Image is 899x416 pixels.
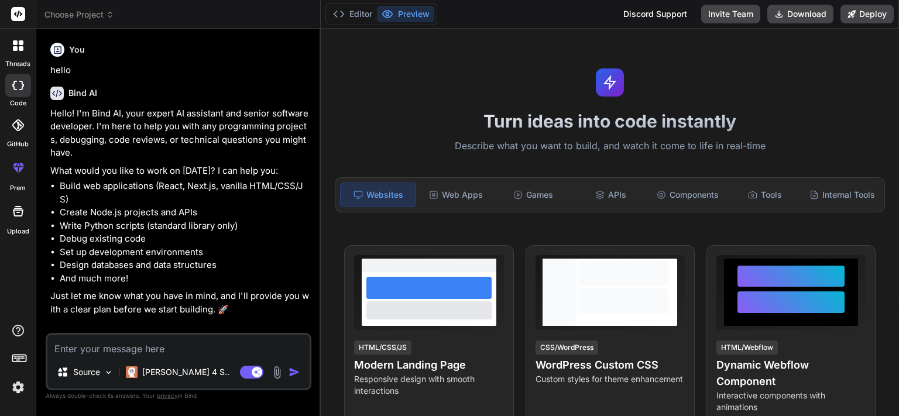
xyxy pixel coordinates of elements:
[354,341,411,355] div: HTML/CSS/JS
[716,341,778,355] div: HTML/Webflow
[767,5,833,23] button: Download
[50,64,309,77] p: hello
[328,111,892,132] h1: Turn ideas into code instantly
[536,373,685,385] p: Custom styles for theme enhancement
[50,290,309,316] p: Just let me know what you have in mind, and I'll provide you with a clear plan before we start bu...
[573,183,648,207] div: APIs
[496,183,571,207] div: Games
[270,366,284,379] img: attachment
[728,183,802,207] div: Tools
[69,44,85,56] h6: You
[716,390,866,413] p: Interactive components with animations
[354,357,503,373] h4: Modern Landing Page
[142,366,229,378] p: [PERSON_NAME] 4 S..
[104,367,114,377] img: Pick Models
[46,390,311,401] p: Always double-check its answers. Your in Bind
[60,180,309,206] li: Build web applications (React, Next.js, vanilla HTML/CSS/JS)
[60,246,309,259] li: Set up development environments
[840,5,894,23] button: Deploy
[157,392,178,399] span: privacy
[650,183,725,207] div: Components
[377,6,434,22] button: Preview
[701,5,760,23] button: Invite Team
[716,357,866,390] h4: Dynamic Webflow Component
[10,98,26,108] label: code
[50,164,309,178] p: What would you like to work on [DATE]? I can help you:
[60,232,309,246] li: Debug existing code
[805,183,880,207] div: Internal Tools
[340,183,416,207] div: Websites
[7,139,29,149] label: GitHub
[60,206,309,219] li: Create Node.js projects and APIs
[354,373,503,397] p: Responsive design with smooth interactions
[44,9,114,20] span: Choose Project
[7,226,29,236] label: Upload
[10,183,26,193] label: prem
[328,139,892,154] p: Describe what you want to build, and watch it come to life in real-time
[73,366,100,378] p: Source
[616,5,694,23] div: Discord Support
[8,377,28,397] img: settings
[418,183,493,207] div: Web Apps
[50,107,309,160] p: Hello! I'm Bind AI, your expert AI assistant and senior software developer. I'm here to help you ...
[60,259,309,272] li: Design databases and data structures
[68,87,97,99] h6: Bind AI
[5,59,30,69] label: threads
[60,219,309,233] li: Write Python scripts (standard library only)
[126,366,138,378] img: Claude 4 Sonnet
[536,341,598,355] div: CSS/WordPress
[536,357,685,373] h4: WordPress Custom CSS
[289,366,300,378] img: icon
[328,6,377,22] button: Editor
[60,272,309,286] li: And much more!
